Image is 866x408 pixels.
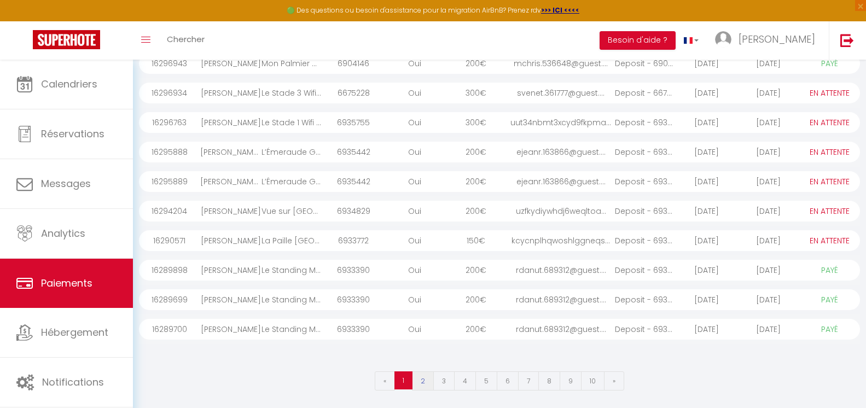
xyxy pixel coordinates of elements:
span: € [480,176,486,187]
div: [DATE] [737,83,799,103]
a: 4 [454,371,476,390]
div: 6933390 [323,289,384,310]
div: 6933772 [323,230,384,251]
a: 7 [518,371,539,390]
div: 150 [445,230,507,251]
button: Besoin d'aide ? [600,31,676,50]
a: 5 [475,371,497,390]
div: Deposit - 6675228 - ... [615,83,676,103]
div: rdanut.689312@guest.... [507,260,615,281]
div: Oui [384,289,445,310]
a: 1 [394,371,412,389]
div: 200 [445,201,507,222]
div: 16296943 [139,53,200,74]
div: Oui [384,201,445,222]
div: [PERSON_NAME] [200,289,261,310]
div: Oui [384,230,445,251]
span: € [480,58,486,69]
div: [DATE] [737,289,799,310]
span: € [480,206,486,217]
a: >>> ICI <<<< [541,5,579,15]
span: » [613,376,615,386]
img: ... [715,31,731,48]
a: 3 [433,371,455,390]
div: [DATE] [737,53,799,74]
div: [PERSON_NAME] [200,201,261,222]
span: [PERSON_NAME] [739,32,815,46]
div: La Paille [GEOGRAPHIC_DATA] [GEOGRAPHIC_DATA] Parking Un-Séjour-à-Part [261,230,323,251]
div: Deposit - 6935442 - ... [615,171,676,192]
div: [DATE] [737,112,799,133]
div: 6933390 [323,260,384,281]
span: € [480,265,486,276]
div: Oui [384,260,445,281]
div: Oui [384,83,445,103]
a: 10 [581,371,605,390]
div: Deposit - 6934829 - ... [615,201,676,222]
span: € [480,324,486,335]
div: Deposit - 6933772 - ... [615,230,676,251]
div: Oui [384,319,445,340]
div: [PERSON_NAME] [200,230,261,251]
div: Le Standing Metz Un Séjour à Part [261,260,323,281]
a: ... [PERSON_NAME] [707,21,829,60]
div: 16289699 [139,289,200,310]
span: Chercher [167,33,205,45]
div: L’Émeraude Gare Un Séjour à Part [261,142,323,162]
div: Oui [384,142,445,162]
div: [PERSON_NAME] [200,260,261,281]
div: Oui [384,53,445,74]
div: 16294204 [139,201,200,222]
span: € [480,88,486,98]
div: [DATE] [737,319,799,340]
div: [PERSON_NAME] [200,112,261,133]
div: [DATE] [737,171,799,192]
div: [DATE] [676,260,737,281]
img: logout [840,33,854,47]
span: Analytics [41,226,85,240]
div: L’Émeraude Gare Un Séjour à Part [261,171,323,192]
div: rdanut.689312@guest.... [507,319,615,340]
div: [DATE] [676,83,737,103]
div: [DATE] [676,171,737,192]
div: Deposit - 6933390 - ... [615,260,676,281]
span: € [480,147,486,158]
div: 6935442 [323,142,384,162]
div: Oui [384,171,445,192]
div: [PERSON_NAME] [200,83,261,103]
a: 9 [560,371,582,390]
div: 200 [445,142,507,162]
div: 6935442 [323,171,384,192]
div: 6933390 [323,319,384,340]
a: 2 [412,371,434,390]
span: Paiements [41,276,92,290]
div: ejeanr.163866@guest.... [507,171,615,192]
div: [DATE] [676,142,737,162]
div: [DATE] [676,201,737,222]
div: [PERSON_NAME] Jeanront [200,142,261,162]
div: [PERSON_NAME] [200,319,261,340]
div: Mon Palmier Grand Appartement Parking Un-Séjour-à-Part [261,53,323,74]
div: Deposit - 6935442 - ... [615,142,676,162]
div: Le Stade 1 Wifi Un Séjour à Part [261,112,323,133]
div: rdanut.689312@guest.... [507,289,615,310]
div: svenet.361777@guest.... [507,83,615,103]
div: 200 [445,53,507,74]
span: Réservations [41,127,104,141]
div: Deposit - 6904146 - ... [615,53,676,74]
div: [DATE] [676,112,737,133]
div: Le Standing Metz Un Séjour à Part [261,319,323,340]
a: 8 [538,371,560,390]
div: 16296934 [139,83,200,103]
div: uzfkydiywhdj6weqltoa... [507,201,615,222]
div: 16289898 [139,260,200,281]
div: [DATE] [676,289,737,310]
div: Oui [384,112,445,133]
div: 16295889 [139,171,200,192]
a: Previous [375,371,395,390]
div: [DATE] [676,53,737,74]
div: [DATE] [737,142,799,162]
div: 6904146 [323,53,384,74]
div: 200 [445,319,507,340]
div: Deposit - 6935755 - ... [615,112,676,133]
